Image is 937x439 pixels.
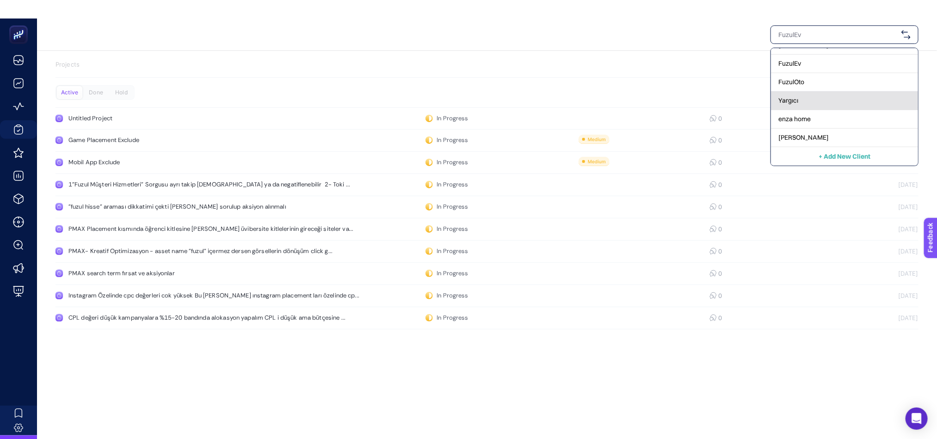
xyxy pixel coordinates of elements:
a: Instagram Özelinde cpc değerleri cok yüksek Bu [PERSON_NAME] ınstagram placement ları özelinde cp... [55,285,919,307]
div: CPL değeri düşük kampanyalara %15-20 bandında alokasyon yapalım CPL i düşük ama bütçesine ... [68,314,345,322]
a: PMAX search term fırsat ve aksiyonlarIn Progress0[DATE] [55,263,919,285]
span: Yargıcı [778,96,798,105]
div: In Progress [425,247,468,255]
div: In Progress [425,136,468,144]
div: Hold [109,86,134,99]
div: In Progress [425,115,468,122]
div: 0 [709,181,718,188]
div: 0 [709,115,718,122]
div: Active [57,86,82,99]
div: 0 [709,270,718,277]
div: In Progress [425,203,468,210]
div: In Progress [425,314,468,322]
a: Untitled ProjectIn Progress0[DATE] [55,107,919,130]
p: Projects [55,60,919,69]
div: Mobil App Exclude [68,159,282,166]
div: [DATE] [854,203,919,210]
div: [DATE] [854,270,919,277]
span: FuzulOto [778,77,804,87]
div: [DATE] [854,247,919,255]
span: [PERSON_NAME] [778,133,829,142]
div: Game Placement Exclude [68,136,282,144]
a: PMAX- Kreatif Optimizasyon - asset name "fuzul" içermez dersen görsellerin dönüşüm click g...In P... [55,241,919,263]
div: Instagram Özelinde cpc değerleri cok yüksek Bu [PERSON_NAME] ınstagram placement ları özelinde cp... [68,292,359,299]
div: 0 [709,247,718,255]
div: Open Intercom Messenger [906,408,928,430]
div: [DATE] [854,292,919,299]
div: PMAX- Kreatif Optimizasyon - asset name "fuzul" içermez dersen görsellerin dönüşüm click g... [68,247,333,255]
div: In Progress [425,159,468,166]
div: PMAX search term fırsat ve aksiyonlar [68,270,282,277]
div: [DATE] [854,314,919,322]
input: FuzulEv [778,30,898,39]
span: enza home [778,114,811,124]
a: "fuzul hisse" araması dikkatimi çekti [PERSON_NAME] sorulup aksiyon alınmalıIn Progress0[DATE] [55,196,919,218]
a: CPL değeri düşük kampanyalara %15-20 bandında alokasyon yapalım CPL i düşük ama bütçesine ...In P... [55,307,919,329]
div: [DATE] [854,181,919,188]
span: + Add New Client [819,152,870,161]
button: + Add New Client [819,151,870,162]
div: In Progress [425,225,468,233]
div: [DATE] [854,225,919,233]
div: PMAX Placement kısmında öğrenci kitlesine [PERSON_NAME] üvibersite kitlelerinin gireceği siteler ... [68,225,353,233]
span: Feedback [6,3,35,10]
a: 1"Fuzul Müşteri Hizmetleri" Sorgusu ayrı takip [DEMOGRAPHIC_DATA] ya da negatiflenebilir 2- Toki ... [55,174,919,196]
div: In Progress [425,181,468,188]
div: Done [83,86,109,99]
a: PMAX Placement kısmında öğrenci kitlesine [PERSON_NAME] üvibersite kitlelerinin gireceği siteler ... [55,218,919,241]
div: In Progress [425,270,468,277]
div: 0 [709,136,718,144]
img: svg%3e [901,30,911,39]
div: Untitled Project [68,115,282,122]
div: 0 [709,314,718,322]
a: Mobil App ExcludeIn Progress0[DATE] [55,152,919,174]
div: "fuzul hisse" araması dikkatimi çekti [PERSON_NAME] sorulup aksiyon alınmalı [68,203,286,210]
div: 0 [709,292,718,299]
div: 0 [709,225,718,233]
div: 0 [709,159,718,166]
a: Game Placement ExcludeIn Progress0[DATE] [55,130,919,152]
div: 0 [709,203,718,210]
span: FuzulEv [778,59,801,68]
div: In Progress [425,292,468,299]
div: 1"Fuzul Müşteri Hizmetleri" Sorgusu ayrı takip [DEMOGRAPHIC_DATA] ya da negatiflenebilir 2- Toki ... [68,181,350,188]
